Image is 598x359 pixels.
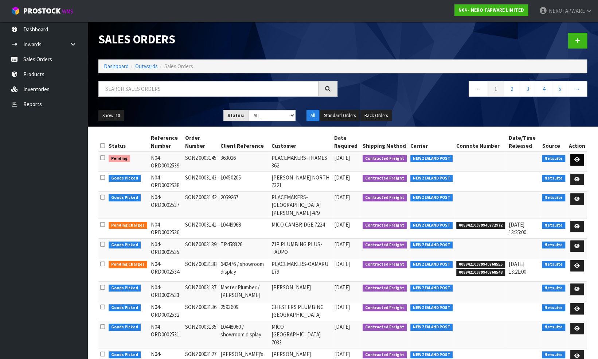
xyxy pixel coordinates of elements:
[109,261,147,268] span: Pending Charges
[270,282,332,301] td: [PERSON_NAME]
[410,285,453,292] span: NEW ZEALAND POST
[509,221,526,236] span: [DATE] 13:25:00
[334,174,350,181] span: [DATE]
[458,7,524,13] strong: N04 - NERO TAPWARE LIMITED
[270,132,332,152] th: Customer
[109,175,141,182] span: Goods Picked
[410,222,453,229] span: NEW ZEALAND POST
[270,321,332,348] td: MICO [GEOGRAPHIC_DATA] 7033
[219,191,270,219] td: 2059267
[334,260,350,267] span: [DATE]
[23,6,60,16] span: ProStock
[219,238,270,258] td: TP458326
[542,175,565,182] span: Netsuite
[306,110,319,121] button: All
[552,81,568,97] a: 5
[219,152,270,171] td: 363026
[454,132,507,152] th: Connote Number
[334,351,350,358] span: [DATE]
[504,81,520,97] a: 2
[410,261,453,268] span: NEW ZEALAND POST
[149,258,183,281] td: N04-ORD0002534
[270,152,332,171] td: PLACEMAKERS-THAMES 362
[270,219,332,238] td: MICO CAMBRIDGE 7224
[104,63,129,70] a: Dashboard
[509,260,526,275] span: [DATE] 13:21:00
[149,219,183,238] td: N04-ORD0002536
[410,155,453,162] span: NEW ZEALAND POST
[363,194,407,201] span: Contracted Freight
[320,110,360,121] button: Standard Orders
[542,304,565,312] span: Netsuite
[536,81,552,97] a: 4
[334,284,350,291] span: [DATE]
[542,194,565,201] span: Netsuite
[149,238,183,258] td: N04-ORD0002535
[410,242,453,249] span: NEW ZEALAND POST
[410,194,453,201] span: NEW ZEALAND POST
[542,155,565,162] span: Netsuite
[164,63,193,70] span: Sales Orders
[183,258,219,281] td: SONZ0003138
[149,321,183,348] td: N04-ORD0002531
[363,242,407,249] span: Contracted Freight
[410,304,453,312] span: NEW ZEALAND POST
[109,242,141,249] span: Goods Picked
[219,258,270,281] td: 642476 / showroom display
[98,110,124,121] button: Show: 10
[270,301,332,321] td: CHESTERS PLUMBING [GEOGRAPHIC_DATA]
[334,323,350,330] span: [DATE]
[219,282,270,301] td: Master Plumber / [PERSON_NAME]
[149,152,183,171] td: N04-ORD0002539
[219,171,270,191] td: 10450205
[410,175,453,182] span: NEW ZEALAND POST
[334,241,350,248] span: [DATE]
[542,324,565,331] span: Netsuite
[183,191,219,219] td: SONZ0003142
[361,132,409,152] th: Shipping Method
[334,221,350,228] span: [DATE]
[410,351,453,359] span: NEW ZEALAND POST
[149,301,183,321] td: N04-ORD0002532
[363,324,407,331] span: Contracted Freight
[183,238,219,258] td: SONZ0003139
[334,194,350,201] span: [DATE]
[109,324,141,331] span: Goods Picked
[334,154,350,161] span: [DATE]
[456,261,505,268] span: 00894210379940768555
[363,261,407,268] span: Contracted Freight
[363,285,407,292] span: Contracted Freight
[488,81,504,97] a: 1
[567,132,587,152] th: Action
[348,81,587,99] nav: Page navigation
[149,171,183,191] td: N04-ORD0002538
[469,81,488,97] a: ←
[109,222,147,229] span: Pending Charges
[219,132,270,152] th: Client Reference
[270,238,332,258] td: ZIP PLUMBING PLUS- TAUPO
[456,222,505,229] span: 00894210379940772972
[334,304,350,310] span: [DATE]
[183,282,219,301] td: SONZ0003137
[62,8,73,15] small: WMS
[219,219,270,238] td: 10449968
[109,155,130,162] span: Pending
[135,63,158,70] a: Outwards
[183,132,219,152] th: Order Number
[568,81,587,97] a: →
[219,321,270,348] td: 10448060 / showroom display
[332,132,361,152] th: Date Required
[109,194,141,201] span: Goods Picked
[109,351,141,359] span: Goods Picked
[149,191,183,219] td: N04-ORD0002537
[270,258,332,281] td: PLACEMAKERS-OAMARU 179
[11,6,20,15] img: cube-alt.png
[98,81,318,97] input: Search sales orders
[520,81,536,97] a: 3
[542,222,565,229] span: Netsuite
[183,171,219,191] td: SONZ0003143
[507,132,540,152] th: Date/Time Released
[183,301,219,321] td: SONZ0003136
[410,324,453,331] span: NEW ZEALAND POST
[409,132,455,152] th: Carrier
